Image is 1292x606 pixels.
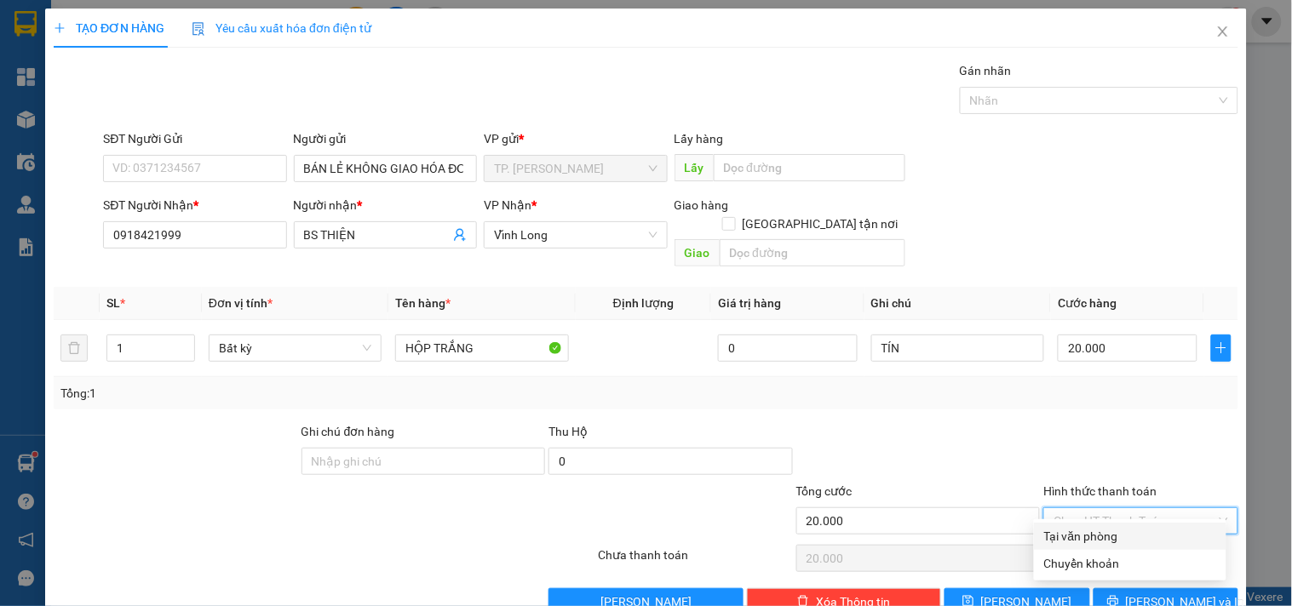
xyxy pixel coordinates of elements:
span: Tên hàng [395,296,451,310]
span: Giao hàng [675,198,729,212]
div: Người gửi [294,129,477,148]
label: Hình thức thanh toán [1043,484,1157,498]
span: Lấy hàng [675,132,724,146]
input: Dọc đường [714,154,905,181]
input: 0 [718,334,858,362]
span: plus [54,22,66,34]
input: Ghi chú đơn hàng [301,448,546,475]
div: VP gửi [484,129,667,148]
img: icon [192,22,205,36]
div: SĐT Người Gửi [103,129,286,148]
div: SĐT Người Nhận [103,196,286,214]
b: 107/1 , Đường 2/9 P1, TP Vĩnh Long [118,113,209,164]
span: Tổng cước [796,484,853,498]
span: Vĩnh Long [494,222,657,248]
th: Ghi chú [864,287,1051,320]
img: logo.jpg [9,9,68,68]
span: Bất kỳ [219,335,371,361]
span: close [1216,25,1230,38]
div: Chuyển khoản [1044,554,1216,573]
div: Tại văn phòng [1044,527,1216,546]
li: VP TP. [PERSON_NAME] [9,92,118,129]
input: Dọc đường [720,239,905,266]
span: Định lượng [613,296,674,310]
span: VP Nhận [484,198,531,212]
span: Giá trị hàng [718,296,781,310]
span: Yêu cầu xuất hóa đơn điện tử [192,21,371,35]
label: Ghi chú đơn hàng [301,425,395,438]
label: Gán nhãn [960,64,1012,77]
li: VP Vĩnh Long [118,92,227,111]
span: [GEOGRAPHIC_DATA] tận nơi [736,214,905,233]
span: environment [118,114,129,126]
div: Chưa thanh toán [596,546,794,575]
span: TP. Hồ Chí Minh [494,156,657,181]
span: Lấy [675,154,714,181]
span: Thu Hộ [548,425,588,438]
button: Close [1199,9,1247,56]
span: plus [1212,341,1231,355]
button: delete [60,334,88,362]
span: Giao [675,239,720,266]
span: TẠO ĐƠN HÀNG [54,21,164,35]
span: Đơn vị tính [209,296,273,310]
input: VD: Bàn, Ghế [395,334,568,362]
span: user-add [453,228,467,242]
span: SL [106,296,120,310]
button: plus [1211,334,1232,362]
div: Người nhận [294,196,477,214]
div: Tổng: 1 [60,384,500,403]
li: [PERSON_NAME] - 0931936768 [9,9,247,72]
span: Cước hàng [1058,296,1117,310]
input: Ghi Chú [871,334,1044,362]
